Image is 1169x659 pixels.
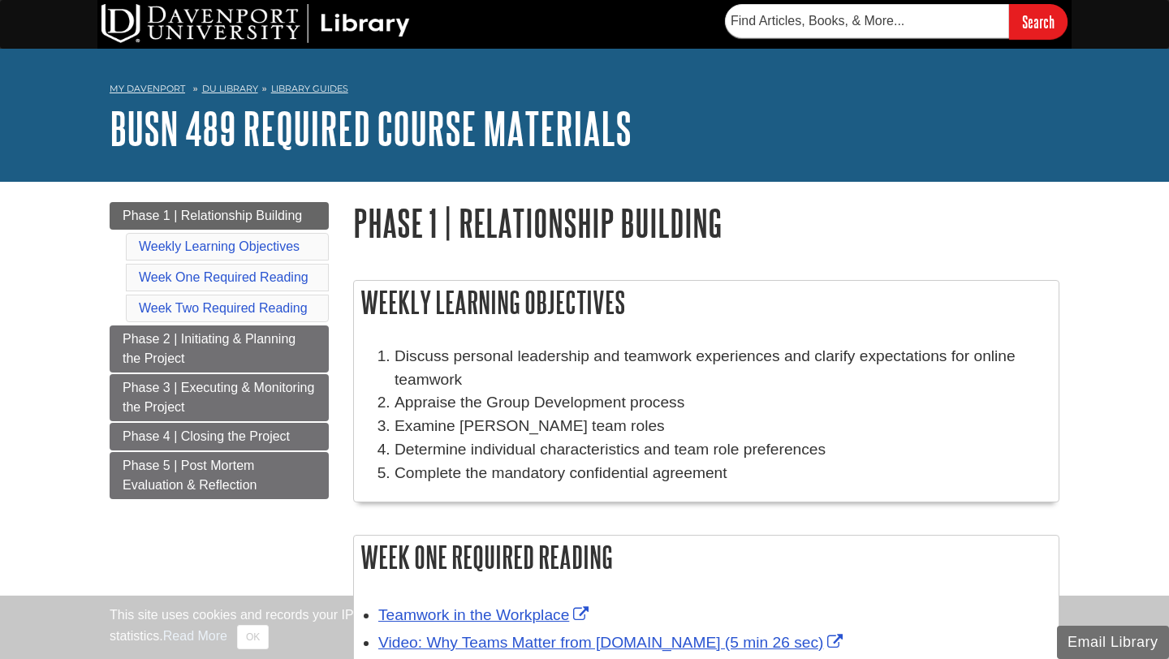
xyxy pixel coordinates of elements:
p: Complete the mandatory confidential agreement [395,462,1050,485]
div: Guide Page Menu [110,202,329,499]
a: Phase 2 | Initiating & Planning the Project [110,325,329,373]
a: Phase 5 | Post Mortem Evaluation & Reflection [110,452,329,499]
span: Phase 4 | Closing the Project [123,429,290,443]
a: Library Guides [271,83,348,94]
a: DU Library [202,83,258,94]
button: Close [237,625,269,649]
a: Link opens in new window [378,634,847,651]
img: DU Library [101,4,410,43]
div: This site uses cookies and records your IP address for usage statistics. Additionally, we use Goo... [110,605,1059,649]
a: Read More [163,629,227,643]
span: Phase 2 | Initiating & Planning the Project [123,332,295,365]
a: Phase 1 | Relationship Building [110,202,329,230]
li: Examine [PERSON_NAME] team roles [395,415,1050,438]
button: Email Library [1057,626,1169,659]
span: Phase 5 | Post Mortem Evaluation & Reflection [123,459,257,492]
input: Search [1009,4,1068,39]
form: Searches DU Library's articles, books, and more [725,4,1068,39]
a: Phase 3 | Executing & Monitoring the Project [110,374,329,421]
input: Find Articles, Books, & More... [725,4,1009,38]
a: Week Two Required Reading [139,301,308,315]
a: Weekly Learning Objectives [139,239,300,253]
span: Phase 1 | Relationship Building [123,209,302,222]
a: My Davenport [110,82,185,96]
li: Discuss personal leadership and teamwork experiences and clarify expectations for online teamwork [395,345,1050,392]
a: BUSN 489 Required Course Materials [110,103,632,153]
span: Phase 3 | Executing & Monitoring the Project [123,381,314,414]
li: Appraise the Group Development process [395,391,1050,415]
h2: Week One Required Reading [354,536,1059,579]
a: Phase 4 | Closing the Project [110,423,329,450]
a: Week One Required Reading [139,270,308,284]
li: Determine individual characteristics and team role preferences [395,438,1050,462]
a: Link opens in new window [378,606,593,623]
h1: Phase 1 | Relationship Building [353,202,1059,243]
h2: Weekly Learning Objectives [354,281,1059,324]
nav: breadcrumb [110,78,1059,104]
